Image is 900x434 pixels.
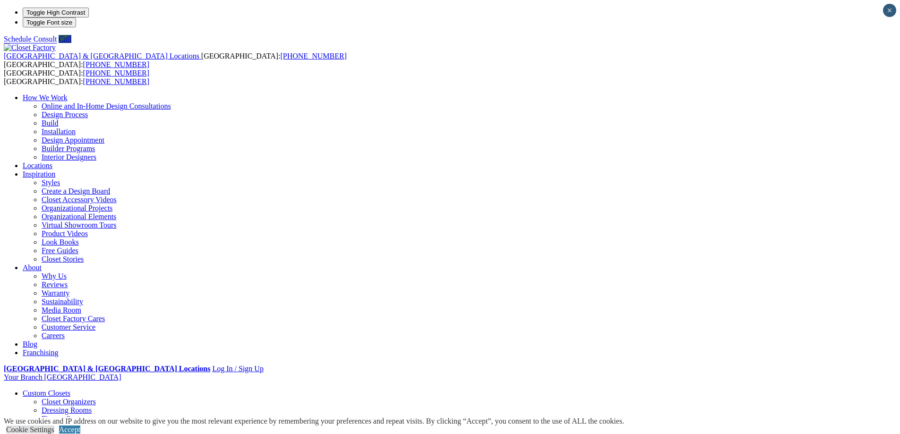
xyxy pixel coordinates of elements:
a: [GEOGRAPHIC_DATA] & [GEOGRAPHIC_DATA] Locations [4,52,201,60]
a: Cookie Settings [6,425,54,434]
a: [GEOGRAPHIC_DATA] & [GEOGRAPHIC_DATA] Locations [4,365,210,373]
a: Closet Factory Cares [42,315,105,323]
span: Your Branch [4,373,42,381]
span: Toggle High Contrast [26,9,85,16]
button: Toggle High Contrast [23,8,89,17]
a: Design Appointment [42,136,104,144]
a: Look Books [42,238,79,246]
span: Toggle Font size [26,19,72,26]
a: Blog [23,340,37,348]
a: [PHONE_NUMBER] [83,77,149,85]
a: Virtual Showroom Tours [42,221,117,229]
button: Close [883,4,896,17]
a: Create a Design Board [42,187,110,195]
a: Installation [42,128,76,136]
a: Customer Service [42,323,95,331]
a: Sustainability [42,298,83,306]
a: [PHONE_NUMBER] [280,52,346,60]
a: Call [59,35,71,43]
a: Inspiration [23,170,55,178]
a: Builder Programs [42,145,95,153]
a: Styles [42,179,60,187]
a: Accept [59,425,80,434]
a: [PHONE_NUMBER] [83,69,149,77]
a: Your Branch [GEOGRAPHIC_DATA] [4,373,121,381]
a: Closet Organizers [42,398,96,406]
a: Closet Stories [42,255,84,263]
span: [GEOGRAPHIC_DATA] [44,373,121,381]
a: Closet Accessory Videos [42,196,117,204]
a: Finesse Systems [42,415,91,423]
a: Franchising [23,349,59,357]
a: Custom Closets [23,389,70,397]
a: Dressing Rooms [42,406,92,414]
a: Free Guides [42,247,78,255]
a: Build [42,119,59,127]
div: We use cookies and IP address on our website to give you the most relevant experience by remember... [4,417,624,425]
a: Reviews [42,281,68,289]
a: Product Videos [42,230,88,238]
span: [GEOGRAPHIC_DATA]: [GEOGRAPHIC_DATA]: [4,52,347,68]
a: How We Work [23,94,68,102]
a: Organizational Elements [42,213,116,221]
a: Schedule Consult [4,35,57,43]
a: Design Process [42,111,88,119]
button: Toggle Font size [23,17,76,27]
a: Media Room [42,306,81,314]
a: Locations [23,162,52,170]
a: Organizational Projects [42,204,112,212]
a: About [23,264,42,272]
a: Warranty [42,289,69,297]
a: [PHONE_NUMBER] [83,60,149,68]
span: [GEOGRAPHIC_DATA]: [GEOGRAPHIC_DATA]: [4,69,149,85]
a: Careers [42,332,65,340]
a: Why Us [42,272,67,280]
a: Interior Designers [42,153,96,161]
img: Closet Factory [4,43,56,52]
a: Online and In-Home Design Consultations [42,102,171,110]
a: Log In / Sign Up [212,365,263,373]
span: [GEOGRAPHIC_DATA] & [GEOGRAPHIC_DATA] Locations [4,52,199,60]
